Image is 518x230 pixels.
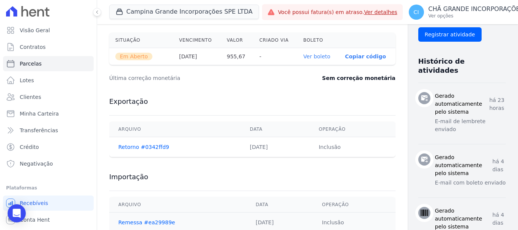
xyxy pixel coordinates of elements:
span: Em Aberto [115,53,152,60]
span: CI [414,9,419,15]
th: 955,67 [221,48,253,65]
a: Retorno #0342ffd9 [118,144,169,150]
span: Visão Geral [20,27,50,34]
span: Crédito [20,143,39,151]
a: Parcelas [3,56,94,71]
a: Negativação [3,156,94,171]
span: Parcelas [20,60,42,67]
th: Operação [313,197,396,213]
th: Situação [109,33,173,48]
button: Campina Grande Incorporações SPE LTDA [109,5,259,19]
th: Arquivo [109,122,241,137]
th: [DATE] [173,48,221,65]
td: Inclusão [309,137,395,157]
a: Minha Carteira [3,106,94,121]
a: Ver detalhes [364,9,397,15]
input: Registrar atividade [418,27,482,42]
span: Você possui fatura(s) em atraso. [278,8,397,16]
span: Contratos [20,43,46,51]
a: Remessa #ea29989e [118,219,175,225]
h3: Exportação [109,97,396,106]
th: Criado via [253,33,297,48]
p: E-mail de lembrete enviado [435,117,506,133]
th: Data [246,197,313,213]
th: Data [241,122,310,137]
span: Lotes [20,77,34,84]
th: Valor [221,33,253,48]
a: Recebíveis [3,196,94,211]
p: há 4 dias [493,158,506,174]
a: Lotes [3,73,94,88]
th: Vencimento [173,33,221,48]
p: E-mail com boleto enviado [435,179,506,187]
a: Clientes [3,89,94,105]
h3: Importação [109,172,396,181]
a: Visão Geral [3,23,94,38]
span: Clientes [20,93,41,101]
a: Ver boleto [303,53,330,59]
span: Minha Carteira [20,110,59,117]
a: Transferências [3,123,94,138]
div: Plataformas [6,183,91,192]
th: - [253,48,297,65]
td: [DATE] [241,137,310,157]
button: Copiar código [345,53,386,59]
span: Transferências [20,127,58,134]
th: Arquivo [109,197,246,213]
a: Crédito [3,139,94,155]
div: Open Intercom Messenger [8,204,26,222]
p: há 23 horas [489,96,506,112]
span: Recebíveis [20,199,48,207]
h3: Gerado automaticamente pelo sistema [435,153,493,177]
th: Boleto [297,33,339,48]
a: Contratos [3,39,94,55]
span: Conta Hent [20,216,50,224]
span: Negativação [20,160,53,167]
h3: Histórico de atividades [418,57,500,75]
dt: Última correção monetária [109,74,278,82]
dd: Sem correção monetária [322,74,395,82]
h3: Gerado automaticamente pelo sistema [435,92,490,116]
th: Operação [309,122,395,137]
a: Conta Hent [3,212,94,227]
p: há 4 dias [493,211,506,227]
